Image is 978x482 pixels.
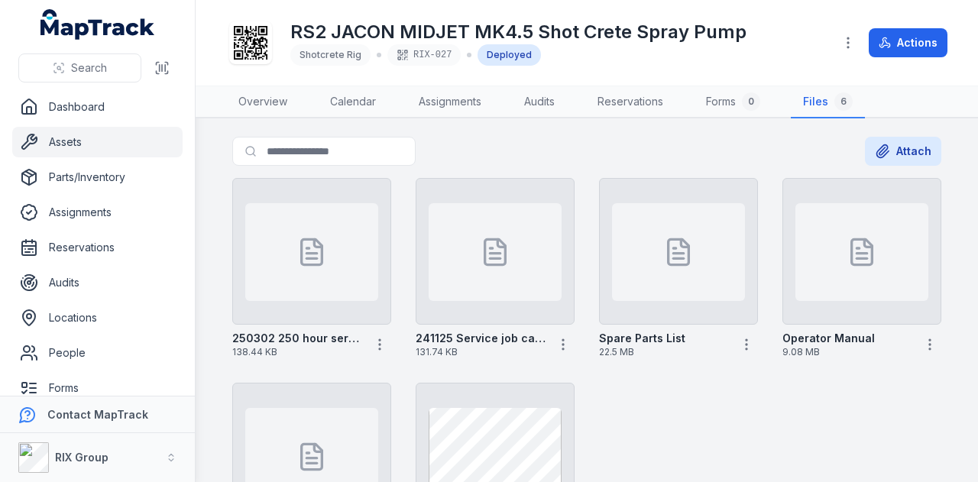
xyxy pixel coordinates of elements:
a: Assets [12,127,183,157]
a: Reservations [12,232,183,263]
a: Dashboard [12,92,183,122]
a: Overview [226,86,300,118]
button: Actions [869,28,947,57]
a: Assignments [12,197,183,228]
strong: Operator Manual [782,331,875,346]
span: Search [71,60,107,76]
a: People [12,338,183,368]
h1: RS2 JACON MIDJET MK4.5 Shot Crete Spray Pump [290,20,746,44]
span: 138.44 KB [232,346,362,358]
strong: RIX Group [55,451,108,464]
strong: 241125 Service job card [416,331,546,346]
a: Forms0 [694,86,772,118]
a: Audits [512,86,567,118]
a: Audits [12,267,183,298]
strong: Contact MapTrack [47,408,148,421]
span: 22.5 MB [599,346,729,358]
span: Shotcrete Rig [300,49,361,60]
div: 6 [834,92,853,111]
span: 9.08 MB [782,346,912,358]
a: MapTrack [40,9,155,40]
strong: Spare Parts List [599,331,685,346]
button: Attach [865,137,941,166]
div: Deployed [478,44,541,66]
strong: 250302 250 hour service [232,331,362,346]
a: Parts/Inventory [12,162,183,192]
a: Reservations [585,86,675,118]
a: Assignments [406,86,494,118]
div: RIX-027 [387,44,461,66]
a: Calendar [318,86,388,118]
a: Files6 [791,86,865,118]
button: Search [18,53,141,82]
span: 131.74 KB [416,346,546,358]
a: Forms [12,373,183,403]
a: Locations [12,302,183,333]
div: 0 [742,92,760,111]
